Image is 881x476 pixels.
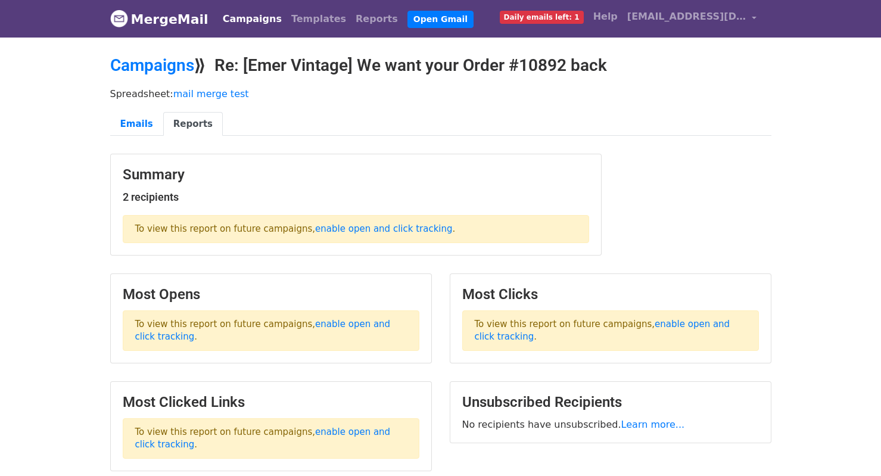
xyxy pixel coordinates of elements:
[123,166,589,183] h3: Summary
[462,394,759,411] h3: Unsubscribed Recipients
[462,418,759,431] p: No recipients have unsubscribed.
[622,5,762,33] a: [EMAIL_ADDRESS][DOMAIN_NAME]
[500,11,584,24] span: Daily emails left: 1
[110,55,194,75] a: Campaigns
[123,286,419,303] h3: Most Opens
[462,310,759,351] p: To view this report on future campaigns, .
[110,7,208,32] a: MergeMail
[621,419,685,430] a: Learn more...
[627,10,746,24] span: [EMAIL_ADDRESS][DOMAIN_NAME]
[110,10,128,27] img: MergeMail logo
[123,394,419,411] h3: Most Clicked Links
[495,5,589,29] a: Daily emails left: 1
[123,418,419,459] p: To view this report on future campaigns, .
[173,88,249,99] a: mail merge test
[351,7,403,31] a: Reports
[163,112,223,136] a: Reports
[123,310,419,351] p: To view this report on future campaigns, .
[589,5,622,29] a: Help
[287,7,351,31] a: Templates
[462,286,759,303] h3: Most Clicks
[123,215,589,243] p: To view this report on future campaigns, .
[315,223,452,234] a: enable open and click tracking
[110,112,163,136] a: Emails
[110,88,771,100] p: Spreadsheet:
[407,11,474,28] a: Open Gmail
[218,7,287,31] a: Campaigns
[123,191,589,204] h5: 2 recipients
[110,55,771,76] h2: ⟫ Re: [Emer Vintage] We want your Order #10892 back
